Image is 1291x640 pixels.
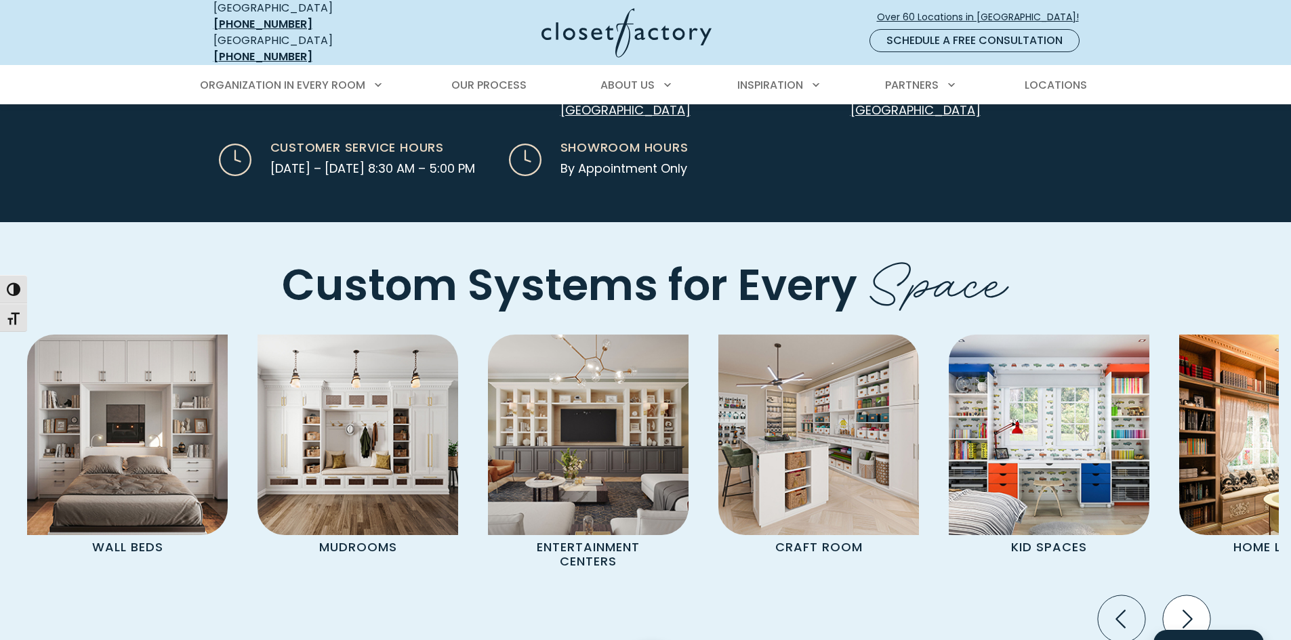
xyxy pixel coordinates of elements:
[513,535,663,574] p: Entertainment Centers
[974,535,1124,560] p: Kid Spaces
[867,238,1009,317] span: Space
[851,83,981,119] a: [STREET_ADDRESS][GEOGRAPHIC_DATA]
[282,255,857,315] span: Custom Systems for Every
[258,335,458,535] img: Mudroom Cabinets
[560,159,687,177] span: By Appointment Only
[451,77,527,93] span: Our Process
[934,335,1164,560] a: Kids Room Cabinetry Kid Spaces
[488,335,689,535] img: Entertainment Center
[737,77,803,93] span: Inspiration
[877,10,1090,24] span: Over 60 Locations in [GEOGRAPHIC_DATA]!
[243,335,473,560] a: Mudroom Cabinets Mudrooms
[560,138,689,156] span: Showroom Hours
[283,535,433,560] p: Mudrooms
[200,77,365,93] span: Organization in Every Room
[213,33,410,65] div: [GEOGRAPHIC_DATA]
[1025,77,1087,93] span: Locations
[743,535,894,560] p: Craft Room
[12,335,243,560] a: Wall Bed Wall Beds
[718,335,919,535] img: Custom craft room
[885,77,939,93] span: Partners
[703,335,934,560] a: Custom craft room Craft Room
[190,66,1101,104] nav: Primary Menu
[27,335,228,535] img: Wall Bed
[876,5,1090,29] a: Over 60 Locations in [GEOGRAPHIC_DATA]!
[270,138,445,156] span: Customer Service Hours
[270,159,475,177] span: [DATE] – [DATE] 8:30 AM – 5:00 PM
[213,49,312,64] a: [PHONE_NUMBER]
[473,335,703,574] a: Entertainment Center Entertainment Centers
[600,77,655,93] span: About Us
[869,29,1080,52] a: Schedule a Free Consultation
[560,83,691,119] a: [STREET_ADDRESS][GEOGRAPHIC_DATA]
[52,535,203,560] p: Wall Beds
[213,16,312,32] a: [PHONE_NUMBER]
[949,335,1149,535] img: Kids Room Cabinetry
[541,8,712,58] img: Closet Factory Logo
